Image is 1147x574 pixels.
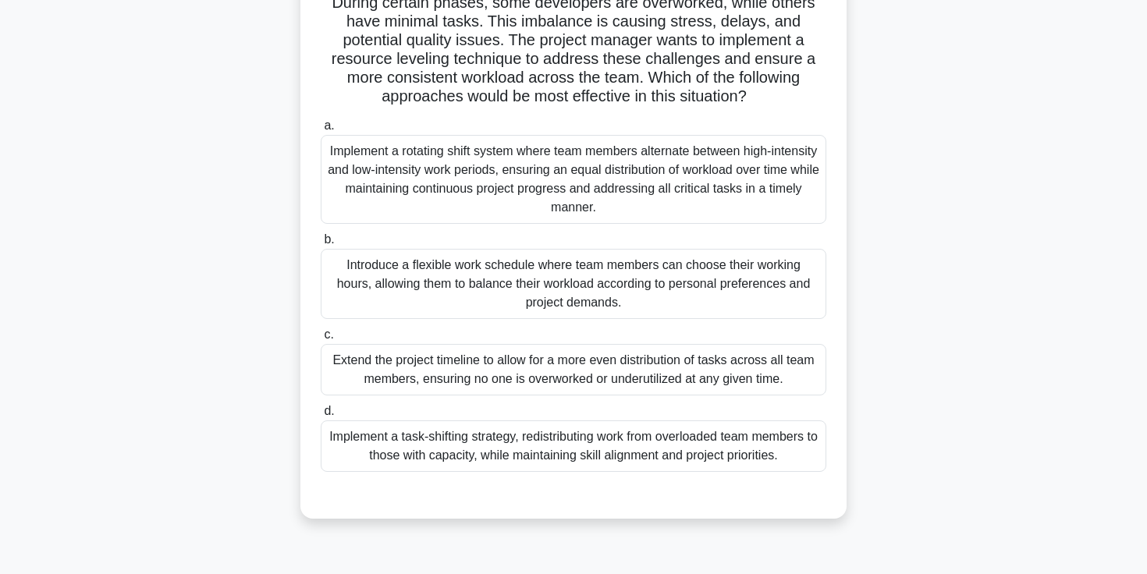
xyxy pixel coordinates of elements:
div: Implement a rotating shift system where team members alternate between high-intensity and low-int... [321,135,826,224]
span: d. [324,404,334,417]
span: a. [324,119,334,132]
span: b. [324,232,334,246]
span: c. [324,328,333,341]
div: Introduce a flexible work schedule where team members can choose their working hours, allowing th... [321,249,826,319]
div: Extend the project timeline to allow for a more even distribution of tasks across all team member... [321,344,826,395]
div: Implement a task-shifting strategy, redistributing work from overloaded team members to those wit... [321,420,826,472]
